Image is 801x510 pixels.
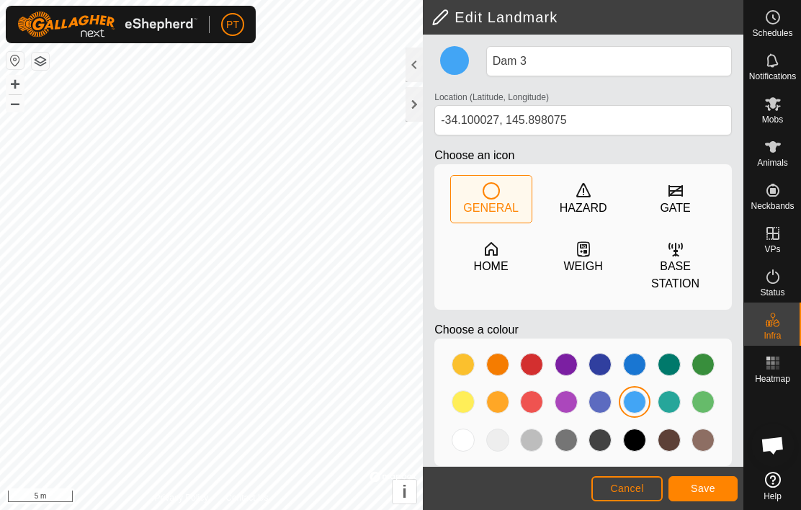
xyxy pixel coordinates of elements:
span: Save [691,483,715,494]
button: + [6,76,24,93]
div: BASE STATION [635,258,716,292]
span: Heatmap [755,375,790,383]
img: Gallagher Logo [17,12,197,37]
a: Privacy Policy [155,491,209,504]
span: i [402,482,407,501]
p: Choose an icon [434,147,732,164]
span: Neckbands [751,202,794,210]
span: Infra [764,331,781,340]
span: Mobs [762,115,783,124]
div: Open chat [751,424,795,467]
button: – [6,94,24,112]
span: Help [764,492,782,501]
h2: Edit Landmark [431,9,743,26]
span: VPs [764,245,780,254]
span: Notifications [749,72,796,81]
button: Map Layers [32,53,49,70]
div: GATE [660,200,690,217]
span: Status [760,288,784,297]
button: Reset Map [6,52,24,69]
div: HOME [474,258,509,275]
span: Cancel [610,483,644,494]
span: PT [226,17,239,32]
a: Help [744,466,801,506]
div: WEIGH [563,258,602,275]
a: Contact Us [225,491,268,504]
span: Animals [757,158,788,167]
button: i [393,480,416,504]
div: HAZARD [560,200,607,217]
label: Location (Latitude, Longitude) [434,91,549,104]
div: GENERAL [463,200,518,217]
button: Cancel [591,476,663,501]
p: Choose a colour [434,321,732,339]
span: Schedules [752,29,792,37]
button: Save [668,476,738,501]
